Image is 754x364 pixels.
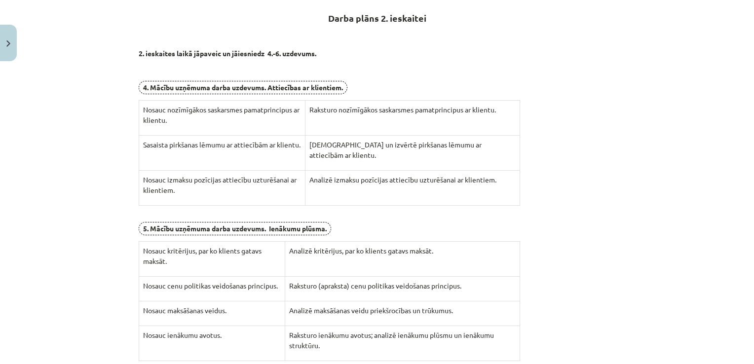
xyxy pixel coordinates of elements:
p: Sasaista pirkšanas lēmumu ar attiecībām ar klientu. [143,140,301,150]
p: Nosauc cenu politikas veidošanas principus. [143,281,281,291]
p: Analizē kritērijus, par ko klients gatavs maksāt. [289,246,516,256]
p: [DEMOGRAPHIC_DATA] un izvērtē pirkšanas lēmumu ar attiecībām ar klientu. [309,140,516,160]
strong: Darba plāns 2. ieskaitei [328,12,426,24]
p: Raksturo nozīmīgākos saskarsmes pamatprincipus ar klientu. [309,105,516,115]
p: Raksturo (apraksta) cenu politikas veidošanas principus. [289,281,516,291]
p: Analizē izmaksu pozīcijas attiecību uzturēšanai ar klientiem. [309,175,516,185]
p: Nosauc izmaksu pozīcijas attiecību uzturēšanai ar klientiem. [143,175,301,195]
p: Nosauc ienākumu avotus. [143,330,281,340]
p: Raksturo ienākumu avotus; analizē ienākumu plūsmu un ienākumu struktūru. [289,330,516,351]
b: 2. ieskaites laikā jāpaveic un jāiesniedz 4.-6. uzdevums. [139,49,316,58]
p: Nosauc nozīmīgākos saskarsmes pamatprincipus ar klientu. [143,105,301,125]
p: Nosauc kritērijus, par ko klients gatavs maksāt. [143,246,281,266]
b: 5. Mācību uzņēmuma darba uzdevums. Ienākumu plūsma. [143,224,327,233]
p: Nosauc maksāšanas veidus. [143,305,281,316]
b: 4. Mācību uzņēmuma darba uzdevums. Attiecības ar klientiem. [143,83,343,92]
img: icon-close-lesson-0947bae3869378f0d4975bcd49f059093ad1ed9edebbc8119c70593378902aed.svg [6,40,10,47]
p: Analizē maksāšanas veidu priekšrocības un trūkumus. [289,305,516,316]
